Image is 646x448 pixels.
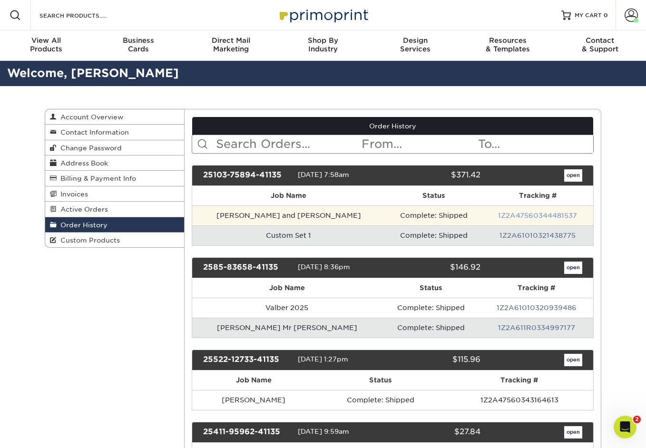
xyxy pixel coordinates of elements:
[185,30,277,61] a: Direct MailMarketing
[192,278,382,298] th: Job Name
[499,232,576,239] a: 1Z2A61010321438775
[196,262,298,274] div: 2585-83658-41135
[45,125,184,140] a: Contact Information
[92,36,185,53] div: Cards
[564,169,582,182] a: open
[369,36,461,53] div: Services
[633,416,641,423] span: 2
[192,205,386,225] td: [PERSON_NAME] and [PERSON_NAME]
[57,128,129,136] span: Contact Information
[385,169,487,182] div: $371.42
[604,12,608,19] span: 0
[480,278,593,298] th: Tracking #
[298,355,348,363] span: [DATE] 1:27pm
[461,30,554,61] a: Resources& Templates
[57,159,108,167] span: Address Book
[315,370,445,390] th: Status
[361,135,477,153] input: From...
[57,175,136,182] span: Billing & Payment Info
[277,36,369,45] span: Shop By
[275,5,371,25] img: Primoprint
[298,428,349,435] span: [DATE] 9:59am
[192,298,382,318] td: Valber 2025
[554,36,646,45] span: Contact
[575,11,602,19] span: MY CART
[39,10,131,21] input: SEARCH PRODUCTS.....
[185,36,277,53] div: Marketing
[461,36,554,53] div: & Templates
[45,156,184,171] a: Address Book
[315,390,445,410] td: Complete: Shipped
[369,36,461,45] span: Design
[185,36,277,45] span: Direct Mail
[57,236,120,244] span: Custom Products
[45,217,184,233] a: Order History
[385,354,487,366] div: $115.96
[498,324,575,331] a: 1Z2A611R0334997177
[385,186,482,205] th: Status
[57,144,122,152] span: Change Password
[45,186,184,202] a: Invoices
[277,36,369,53] div: Industry
[277,30,369,61] a: Shop ByIndustry
[382,278,480,298] th: Status
[196,169,298,182] div: 25103-75894-41135
[192,318,382,338] td: [PERSON_NAME] Mr [PERSON_NAME]
[461,36,554,45] span: Resources
[446,370,593,390] th: Tracking #
[215,135,361,153] input: Search Orders...
[477,135,593,153] input: To...
[564,354,582,366] a: open
[192,186,386,205] th: Job Name
[92,36,185,45] span: Business
[57,113,123,121] span: Account Overview
[385,262,487,274] div: $146.92
[192,225,386,245] td: Custom Set 1
[614,416,636,438] iframe: Intercom live chat
[57,190,88,198] span: Invoices
[497,304,577,312] a: 1Z2A61010320939486
[192,390,316,410] td: [PERSON_NAME]
[92,30,185,61] a: BusinessCards
[298,171,349,178] span: [DATE] 7:58am
[192,117,594,135] a: Order History
[446,390,593,410] td: 1Z2A47560343164613
[45,202,184,217] a: Active Orders
[554,36,646,53] div: & Support
[45,233,184,247] a: Custom Products
[564,262,582,274] a: open
[382,318,480,338] td: Complete: Shipped
[369,30,461,61] a: DesignServices
[298,263,350,271] span: [DATE] 8:36pm
[45,109,184,125] a: Account Overview
[554,30,646,61] a: Contact& Support
[385,205,482,225] td: Complete: Shipped
[57,221,108,229] span: Order History
[385,225,482,245] td: Complete: Shipped
[45,171,184,186] a: Billing & Payment Info
[482,186,593,205] th: Tracking #
[196,354,298,366] div: 25522-12733-41135
[196,426,298,438] div: 25411-95962-41135
[385,426,487,438] div: $27.84
[45,140,184,156] a: Change Password
[498,212,577,219] a: 1Z2A47560344481537
[382,298,480,318] td: Complete: Shipped
[564,426,582,438] a: open
[192,370,316,390] th: Job Name
[57,205,108,213] span: Active Orders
